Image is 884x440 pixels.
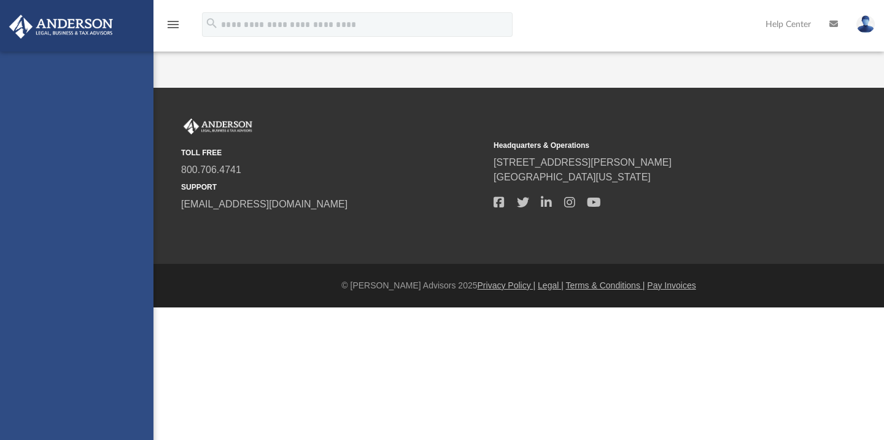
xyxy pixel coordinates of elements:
a: [EMAIL_ADDRESS][DOMAIN_NAME] [181,199,347,209]
img: Anderson Advisors Platinum Portal [181,118,255,134]
img: User Pic [856,15,875,33]
small: TOLL FREE [181,147,485,158]
div: © [PERSON_NAME] Advisors 2025 [153,279,884,292]
a: 800.706.4741 [181,164,241,175]
a: menu [166,23,180,32]
a: [GEOGRAPHIC_DATA][US_STATE] [494,172,651,182]
small: SUPPORT [181,182,485,193]
small: Headquarters & Operations [494,140,797,151]
a: Terms & Conditions | [566,280,645,290]
a: Legal | [538,280,564,290]
a: [STREET_ADDRESS][PERSON_NAME] [494,157,672,168]
a: Privacy Policy | [478,280,536,290]
i: menu [166,17,180,32]
img: Anderson Advisors Platinum Portal [6,15,117,39]
a: Pay Invoices [647,280,696,290]
i: search [205,17,219,30]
